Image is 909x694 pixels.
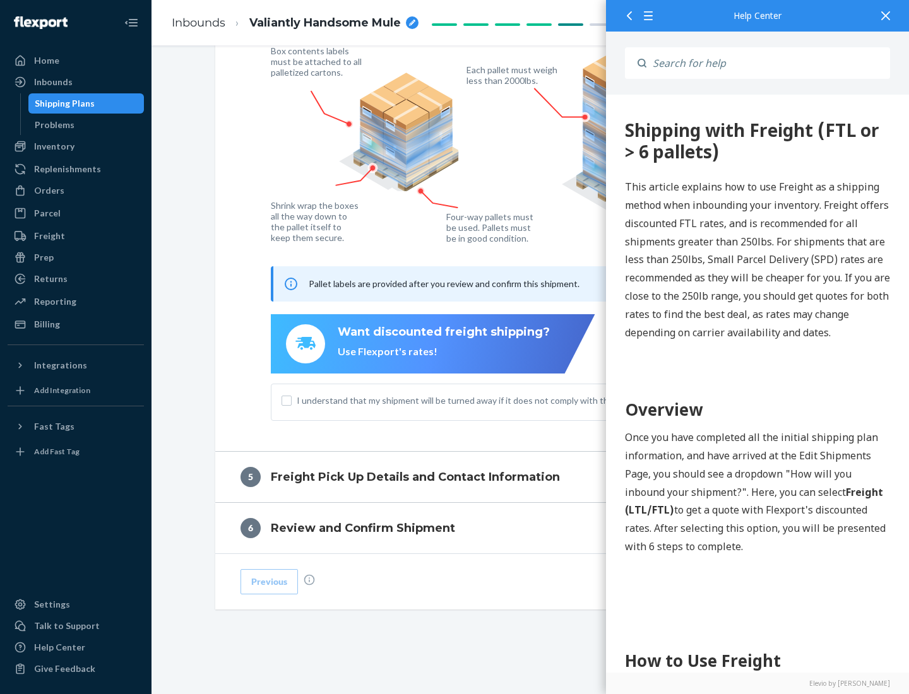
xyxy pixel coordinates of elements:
a: Prep [8,247,144,268]
div: Prep [34,251,54,264]
div: Help Center [625,11,890,20]
div: Reporting [34,295,76,308]
button: 5Freight Pick Up Details and Contact Information [215,452,847,502]
h4: Freight Pick Up Details and Contact Information [271,469,560,485]
button: Fast Tags [8,416,144,437]
a: Add Integration [8,380,144,401]
a: Reporting [8,291,144,312]
div: Problems [35,119,74,131]
div: Fast Tags [34,420,74,433]
div: Settings [34,598,70,611]
div: Give Feedback [34,662,95,675]
div: Returns [34,273,68,285]
a: Returns [8,269,144,289]
div: Inbounds [34,76,73,88]
a: Billing [8,314,144,334]
span: I understand that my shipment will be turned away if it does not comply with the above guidelines. [297,394,780,407]
div: Freight [34,230,65,242]
button: Give Feedback [8,659,144,679]
a: Problems [28,115,145,135]
p: Once you have completed all the initial shipping plan information, and have arrived at the Edit S... [19,334,284,461]
figcaption: Four-way pallets must be used. Pallets must be in good condition. [446,211,534,244]
span: Pallet labels are provided after you review and confirm this shipment. [309,278,579,289]
a: Talk to Support [8,616,144,636]
a: Replenishments [8,159,144,179]
div: Talk to Support [34,620,100,632]
div: Help Center [34,641,85,654]
h4: Review and Confirm Shipment [271,520,455,536]
figcaption: Each pallet must weigh less than 2000lbs. [466,64,561,86]
a: Home [8,50,144,71]
figcaption: Shrink wrap the boxes all the way down to the pallet itself to keep them secure. [271,200,361,243]
div: Home [34,54,59,67]
a: Shipping Plans [28,93,145,114]
p: This article explains how to use Freight as a shipping method when inbounding your inventory. Fre... [19,83,284,247]
div: Orders [34,184,64,197]
input: I understand that my shipment will be turned away if it does not comply with the above guidelines. [282,396,292,406]
a: Inventory [8,136,144,156]
div: Shipping Plans [35,97,95,110]
a: Add Fast Tag [8,442,144,462]
h1: Overview [19,303,284,327]
figcaption: Box contents labels must be attached to all palletized cartons. [271,45,365,78]
div: Want discounted freight shipping? [338,324,550,341]
a: Help Center [8,637,144,657]
div: 360 Shipping with Freight (FTL or > 6 pallets) [19,25,284,68]
button: Previous [241,569,298,594]
div: Use Flexport's rates! [338,344,550,359]
div: Replenishments [34,163,101,175]
a: Parcel [8,203,144,223]
div: 6 [241,518,261,538]
a: Orders [8,180,144,201]
h1: How to Use Freight [19,554,284,579]
div: Add Integration [34,385,90,396]
a: Freight [8,226,144,246]
div: Inventory [34,140,74,153]
button: Close Navigation [119,10,144,35]
div: Add Fast Tag [34,446,80,457]
ol: breadcrumbs [162,4,429,42]
a: Elevio by [PERSON_NAME] [625,679,890,688]
a: Inbounds [172,16,225,30]
button: Integrations [8,355,144,375]
div: Integrations [34,359,87,372]
img: Flexport logo [14,16,68,29]
span: Valiantly Handsome Mule [249,15,401,32]
button: 6Review and Confirm Shipment [215,503,847,553]
div: 5 [241,467,261,487]
input: Search [646,47,890,79]
a: Inbounds [8,72,144,92]
a: Settings [8,594,144,615]
div: Parcel [34,207,61,220]
h2: Step 1: Boxes and Labels [19,591,284,614]
div: Billing [34,318,60,331]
